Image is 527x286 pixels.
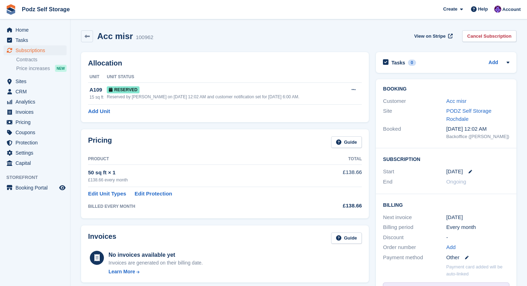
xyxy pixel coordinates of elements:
div: Next invoice [383,213,446,222]
a: Podz Self Storage [19,4,73,15]
span: Coupons [15,128,58,137]
span: Booking Portal [15,183,58,193]
span: Settings [15,148,58,158]
a: menu [4,148,67,158]
a: Add Unit [88,107,110,116]
th: Unit [88,71,107,83]
span: View on Stripe [414,33,446,40]
h2: Subscription [383,155,509,162]
p: Payment card added will be auto-linked [446,263,509,277]
div: [DATE] [446,213,509,222]
h2: Billing [383,201,509,208]
a: menu [4,97,67,107]
a: menu [4,45,67,55]
span: Capital [15,158,58,168]
span: Tasks [15,35,58,45]
td: £138.66 [311,164,362,187]
div: 100962 [136,33,153,42]
div: Other [446,254,509,262]
a: Add [489,59,498,67]
div: No invoices available yet [108,251,203,259]
span: Create [443,6,457,13]
span: Home [15,25,58,35]
span: Subscriptions [15,45,58,55]
a: menu [4,117,67,127]
div: End [383,178,446,186]
h2: Allocation [88,59,362,67]
span: Sites [15,76,58,86]
div: Discount [383,234,446,242]
div: £138.66 every month [88,177,311,183]
div: A109 [89,86,107,94]
a: menu [4,138,67,148]
a: menu [4,128,67,137]
span: CRM [15,87,58,97]
a: menu [4,183,67,193]
a: Acc misr [446,98,467,104]
th: Unit Status [107,71,343,83]
th: Total [311,154,362,165]
div: Learn More [108,268,135,275]
div: 15 sq ft [89,94,107,100]
div: Booked [383,125,446,140]
h2: Acc misr [97,31,133,41]
div: 50 sq ft × 1 [88,169,311,177]
h2: Invoices [88,232,116,244]
span: Analytics [15,97,58,107]
span: Help [478,6,488,13]
span: Protection [15,138,58,148]
div: Invoices are generated on their billing date. [108,259,203,267]
div: Payment method [383,254,446,262]
a: Guide [331,136,362,148]
a: Contracts [16,56,67,63]
div: Customer [383,97,446,105]
img: Jawed Chowdhary [494,6,501,13]
a: menu [4,87,67,97]
time: 2027-01-01 01:00:00 UTC [446,168,463,176]
span: Price increases [16,65,50,72]
a: Edit Unit Types [88,190,126,198]
div: - [446,234,509,242]
a: View on Stripe [411,30,454,42]
div: 0 [408,60,416,66]
div: Every month [446,223,509,231]
a: menu [4,25,67,35]
th: Product [88,154,311,165]
div: Backoffice ([PERSON_NAME]) [446,133,509,140]
h2: Pricing [88,136,112,148]
a: menu [4,35,67,45]
h2: Tasks [391,60,405,66]
a: menu [4,158,67,168]
div: [DATE] 12:02 AM [446,125,509,133]
a: Guide [331,232,362,244]
a: Price increases NEW [16,64,67,72]
div: Billing period [383,223,446,231]
a: Add [446,243,456,251]
div: Site [383,107,446,123]
span: Reserved [107,86,139,93]
div: Order number [383,243,446,251]
span: Storefront [6,174,70,181]
div: Start [383,168,446,176]
div: £138.66 [311,202,362,210]
a: menu [4,107,67,117]
span: Invoices [15,107,58,117]
a: Cancel Subscription [462,30,516,42]
span: Ongoing [446,179,466,185]
a: menu [4,76,67,86]
a: Preview store [58,184,67,192]
a: PODZ Self Storage Rochdale [446,108,491,122]
span: Pricing [15,117,58,127]
div: Reserved by [PERSON_NAME] on [DATE] 12:02 AM and customer notification set for [DATE] 6:00 AM. [107,94,343,100]
div: NEW [55,65,67,72]
a: Edit Protection [135,190,172,198]
span: Account [502,6,521,13]
a: Learn More [108,268,203,275]
h2: Booking [383,86,509,92]
img: stora-icon-8386f47178a22dfd0bd8f6a31ec36ba5ce8667c1dd55bd0f319d3a0aa187defe.svg [6,4,16,15]
div: BILLED EVERY MONTH [88,203,311,210]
